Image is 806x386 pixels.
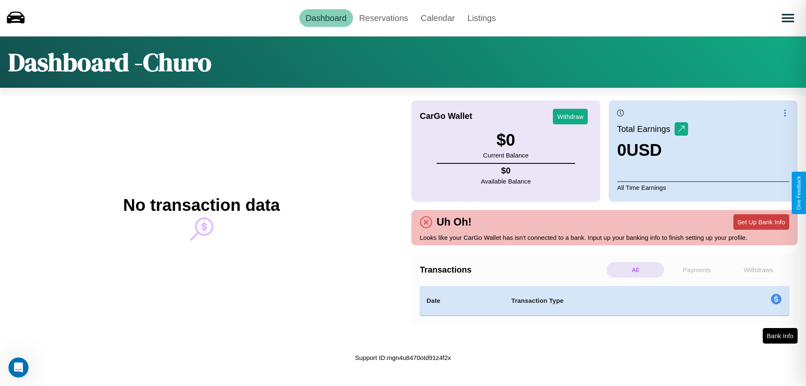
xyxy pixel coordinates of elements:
[481,176,531,187] p: Available Balance
[461,9,502,27] a: Listings
[617,181,789,193] p: All Time Earnings
[511,296,702,306] h4: Transaction Type
[483,150,529,161] p: Current Balance
[607,262,664,278] p: All
[8,45,212,79] h1: Dashboard - Churo
[776,6,800,30] button: Open menu
[414,9,461,27] a: Calendar
[353,9,415,27] a: Reservations
[763,328,798,344] button: Bank Info
[553,109,588,124] button: Withdraw
[420,111,472,121] h4: CarGo Wallet
[420,265,604,275] h4: Transactions
[299,9,353,27] a: Dashboard
[617,141,688,160] h3: 0 USD
[668,262,726,278] p: Payments
[796,176,802,210] div: Give Feedback
[617,121,675,137] p: Total Earnings
[730,262,787,278] p: Withdraws
[420,232,789,243] p: Looks like your CarGo Wallet has isn't connected to a bank. Input up your banking info to finish ...
[733,214,789,230] button: Set Up Bank Info
[420,286,789,315] table: simple table
[483,131,529,150] h3: $ 0
[432,216,476,228] h4: Uh Oh!
[123,196,280,215] h2: No transaction data
[481,166,531,176] h4: $ 0
[355,352,451,363] p: Support ID: mgn4u8470otd91z4f2x
[427,296,498,306] h4: Date
[8,357,29,378] iframe: Intercom live chat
